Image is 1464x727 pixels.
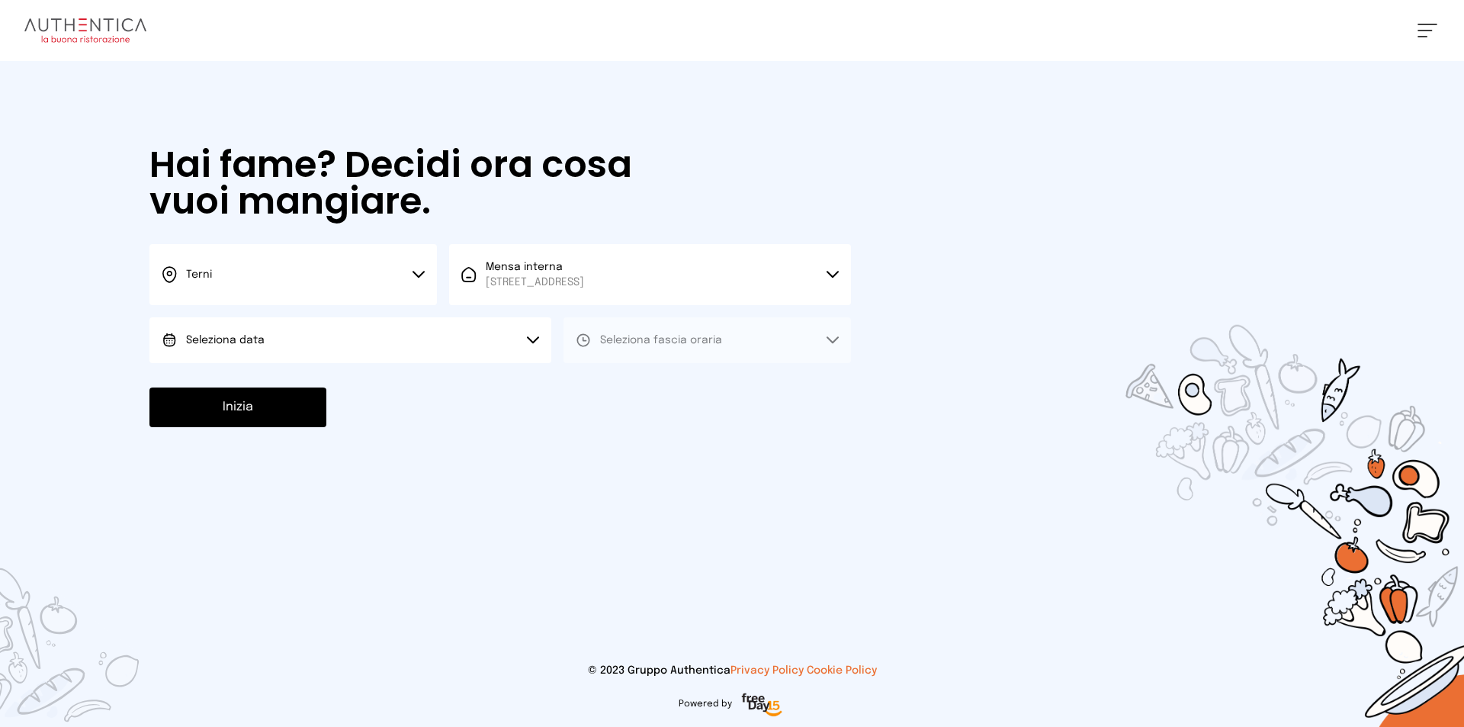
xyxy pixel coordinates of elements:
span: Terni [186,269,212,280]
button: Seleziona fascia oraria [563,317,851,363]
img: sticker-selezione-mensa.70a28f7.png [1037,237,1464,727]
span: Seleziona data [186,335,265,346]
img: logo.8f33a47.png [24,18,146,43]
button: Terni [149,244,437,305]
span: Seleziona fascia oraria [600,335,722,346]
span: Powered by [679,698,732,710]
span: Mensa interna [486,259,584,290]
span: [STREET_ADDRESS] [486,275,584,290]
a: Privacy Policy [730,665,804,676]
a: Cookie Policy [807,665,877,676]
h1: Hai fame? Decidi ora cosa vuoi mangiare. [149,146,676,220]
p: © 2023 Gruppo Authentica [24,663,1440,678]
button: Mensa interna[STREET_ADDRESS] [449,244,851,305]
button: Seleziona data [149,317,551,363]
img: logo-freeday.3e08031.png [738,690,786,721]
button: Inizia [149,388,326,427]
